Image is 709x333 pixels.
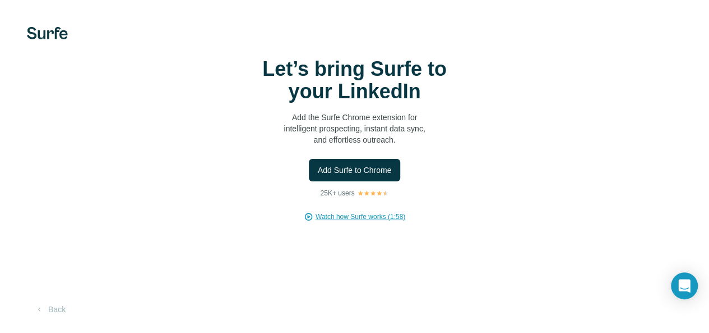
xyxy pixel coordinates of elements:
p: 25K+ users [320,188,354,198]
button: Watch how Surfe works (1:58) [316,212,405,222]
button: Add Surfe to Chrome [309,159,401,181]
img: Surfe's logo [27,27,68,39]
div: Open Intercom Messenger [671,272,698,299]
span: Add Surfe to Chrome [318,165,392,176]
p: Add the Surfe Chrome extension for intelligent prospecting, instant data sync, and effortless out... [243,112,467,145]
button: Back [27,299,73,320]
h1: Let’s bring Surfe to your LinkedIn [243,58,467,103]
img: Rating Stars [357,190,389,197]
